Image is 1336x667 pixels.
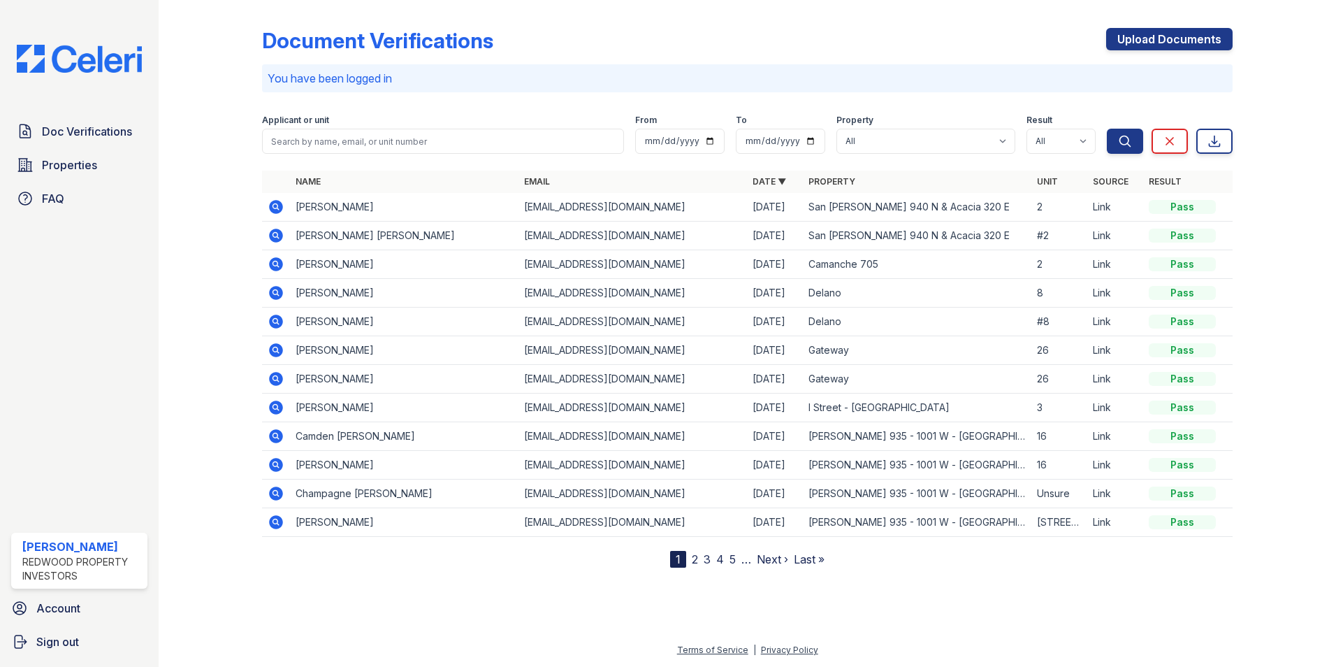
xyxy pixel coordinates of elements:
[290,336,518,365] td: [PERSON_NAME]
[36,600,80,617] span: Account
[803,508,1031,537] td: [PERSON_NAME] 935 - 1001 W - [GEOGRAPHIC_DATA] Apartments
[803,308,1031,336] td: Delano
[753,645,756,655] div: |
[1149,401,1216,415] div: Pass
[747,279,803,308] td: [DATE]
[803,394,1031,422] td: I Street - [GEOGRAPHIC_DATA]
[1031,193,1087,222] td: 2
[692,552,698,566] a: 2
[1031,394,1087,422] td: 3
[716,552,724,566] a: 4
[1031,279,1087,308] td: 8
[262,115,329,126] label: Applicant or unit
[262,28,493,53] div: Document Verifications
[803,365,1031,394] td: Gateway
[803,222,1031,250] td: San [PERSON_NAME] 940 N & Acacia 320 E
[518,250,747,279] td: [EMAIL_ADDRESS][DOMAIN_NAME]
[1149,458,1216,472] div: Pass
[1087,451,1143,480] td: Link
[6,594,153,622] a: Account
[22,538,142,555] div: [PERSON_NAME]
[1031,250,1087,279] td: 2
[290,394,518,422] td: [PERSON_NAME]
[6,45,153,73] img: CE_Logo_Blue-a8612792a0a2168367f1c8372b55b34899dd931a85d93a1a3d3e32e68fde9ad4.png
[11,151,147,179] a: Properties
[753,176,786,187] a: Date ▼
[808,176,855,187] a: Property
[36,633,79,650] span: Sign out
[729,552,736,566] a: 5
[296,176,321,187] a: Name
[761,645,818,655] a: Privacy Policy
[747,394,803,422] td: [DATE]
[518,451,747,480] td: [EMAIL_ADDRESS][DOMAIN_NAME]
[1149,515,1216,529] div: Pass
[518,336,747,365] td: [EMAIL_ADDRESS][DOMAIN_NAME]
[290,250,518,279] td: [PERSON_NAME]
[803,422,1031,451] td: [PERSON_NAME] 935 - 1001 W - [GEOGRAPHIC_DATA] Apartments
[1087,394,1143,422] td: Link
[747,336,803,365] td: [DATE]
[1087,365,1143,394] td: Link
[803,250,1031,279] td: Camanche 705
[1149,372,1216,386] div: Pass
[1031,222,1087,250] td: #2
[1106,28,1233,50] a: Upload Documents
[1087,480,1143,508] td: Link
[670,551,686,568] div: 1
[518,279,747,308] td: [EMAIL_ADDRESS][DOMAIN_NAME]
[1087,279,1143,308] td: Link
[290,480,518,508] td: Champagne [PERSON_NAME]
[1031,336,1087,365] td: 26
[42,157,97,173] span: Properties
[518,193,747,222] td: [EMAIL_ADDRESS][DOMAIN_NAME]
[747,451,803,480] td: [DATE]
[290,422,518,451] td: Camden [PERSON_NAME]
[518,365,747,394] td: [EMAIL_ADDRESS][DOMAIN_NAME]
[1087,222,1143,250] td: Link
[803,480,1031,508] td: [PERSON_NAME] 935 - 1001 W - [GEOGRAPHIC_DATA] Apartments
[1149,429,1216,443] div: Pass
[747,480,803,508] td: [DATE]
[757,552,788,566] a: Next ›
[747,308,803,336] td: [DATE]
[268,70,1227,87] p: You have been logged in
[42,190,64,207] span: FAQ
[803,336,1031,365] td: Gateway
[1026,115,1052,126] label: Result
[794,552,825,566] a: Last »
[290,222,518,250] td: [PERSON_NAME] [PERSON_NAME]
[1031,308,1087,336] td: #8
[836,115,873,126] label: Property
[1031,480,1087,508] td: Unsure
[518,394,747,422] td: [EMAIL_ADDRESS][DOMAIN_NAME]
[747,222,803,250] td: [DATE]
[1087,193,1143,222] td: Link
[747,365,803,394] td: [DATE]
[1031,451,1087,480] td: 16
[290,451,518,480] td: [PERSON_NAME]
[1149,200,1216,214] div: Pass
[803,451,1031,480] td: [PERSON_NAME] 935 - 1001 W - [GEOGRAPHIC_DATA] Apartments
[741,551,751,568] span: …
[747,508,803,537] td: [DATE]
[290,308,518,336] td: [PERSON_NAME]
[290,508,518,537] td: [PERSON_NAME]
[1149,229,1216,243] div: Pass
[6,628,153,656] button: Sign out
[1031,508,1087,537] td: [STREET_ADDRESS][PERSON_NAME]
[1087,422,1143,451] td: Link
[42,123,132,140] span: Doc Verifications
[1149,343,1216,357] div: Pass
[518,422,747,451] td: [EMAIL_ADDRESS][DOMAIN_NAME]
[290,365,518,394] td: [PERSON_NAME]
[290,279,518,308] td: [PERSON_NAME]
[518,508,747,537] td: [EMAIL_ADDRESS][DOMAIN_NAME]
[1031,365,1087,394] td: 26
[1149,286,1216,300] div: Pass
[1149,487,1216,501] div: Pass
[518,308,747,336] td: [EMAIL_ADDRESS][DOMAIN_NAME]
[1149,257,1216,271] div: Pass
[803,193,1031,222] td: San [PERSON_NAME] 940 N & Acacia 320 E
[1087,308,1143,336] td: Link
